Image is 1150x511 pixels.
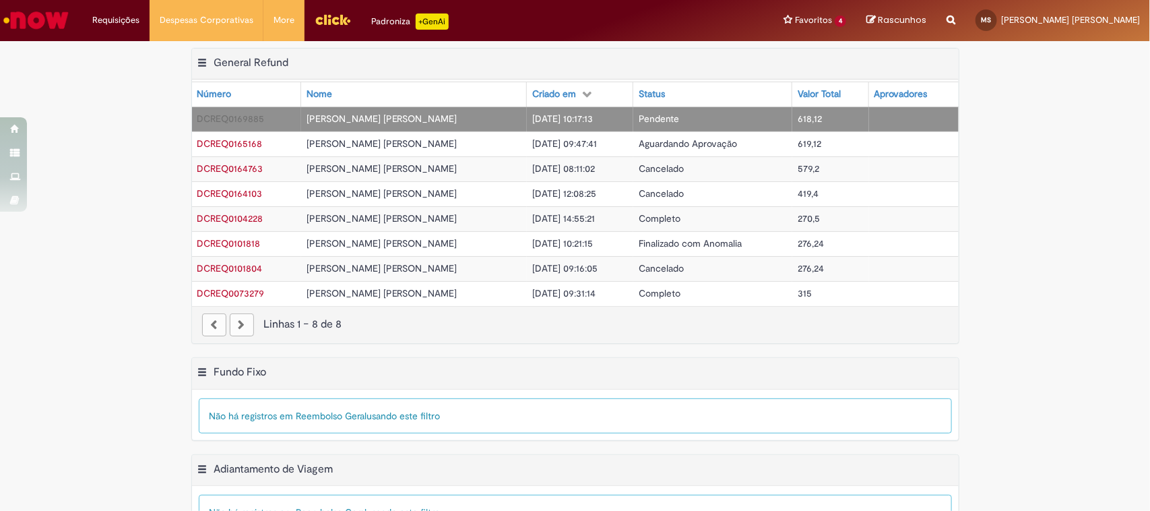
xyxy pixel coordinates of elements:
[639,113,679,125] span: Pendente
[197,88,232,101] div: Número
[878,13,926,26] span: Rascunhos
[307,162,457,175] span: [PERSON_NAME] [PERSON_NAME]
[798,88,841,101] div: Valor Total
[214,365,267,379] h2: Fundo Fixo
[532,287,596,299] span: [DATE] 09:31:14
[639,237,742,249] span: Finalizado com Anomalia
[798,187,819,200] span: 419,4
[160,13,253,27] span: Despesas Corporativas
[197,212,263,224] a: Abrir Registro: DCREQ0104228
[197,162,263,175] span: DCREQ0164763
[307,138,457,150] span: [PERSON_NAME] [PERSON_NAME]
[639,187,684,200] span: Cancelado
[532,212,595,224] span: [DATE] 14:55:21
[798,287,812,299] span: 315
[315,9,351,30] img: click_logo_yellow_360x200.png
[197,237,261,249] a: Abrir Registro: DCREQ0101818
[1001,14,1140,26] span: [PERSON_NAME] [PERSON_NAME]
[197,56,208,73] button: General Refund Menu de contexto
[307,88,332,101] div: Nome
[307,237,457,249] span: [PERSON_NAME] [PERSON_NAME]
[197,162,263,175] a: Abrir Registro: DCREQ0164763
[197,287,265,299] a: Abrir Registro: DCREQ0073279
[639,287,680,299] span: Completo
[982,16,992,24] span: MS
[197,365,208,383] button: Fundo Fixo Menu de contexto
[1,7,71,34] img: ServiceNow
[798,262,824,274] span: 276,24
[197,138,263,150] span: DCREQ0165168
[307,113,457,125] span: [PERSON_NAME] [PERSON_NAME]
[307,287,457,299] span: [PERSON_NAME] [PERSON_NAME]
[532,113,593,125] span: [DATE] 10:17:13
[199,398,952,433] div: Não há registros em Reembolso Geral
[532,162,595,175] span: [DATE] 08:11:02
[197,138,263,150] a: Abrir Registro: DCREQ0165168
[798,237,824,249] span: 276,24
[197,187,263,200] a: Abrir Registro: DCREQ0164103
[798,212,820,224] span: 270,5
[197,262,263,274] a: Abrir Registro: DCREQ0101804
[214,462,333,476] h2: Adiantamento de Viagem
[197,287,265,299] span: DCREQ0073279
[874,88,928,101] div: Aprovadores
[639,262,684,274] span: Cancelado
[202,317,949,332] div: Linhas 1 − 8 de 8
[866,14,926,27] a: Rascunhos
[192,306,959,343] nav: paginação
[639,88,665,101] div: Status
[371,13,449,30] div: Padroniza
[798,138,821,150] span: 619,12
[197,237,261,249] span: DCREQ0101818
[307,262,457,274] span: [PERSON_NAME] [PERSON_NAME]
[367,410,441,422] span: usando este filtro
[835,16,846,27] span: 4
[416,13,449,30] p: +GenAi
[197,262,263,274] span: DCREQ0101804
[197,113,265,125] span: DCREQ0169885
[92,13,139,27] span: Requisições
[197,113,265,125] a: Abrir Registro: DCREQ0169885
[532,237,593,249] span: [DATE] 10:21:15
[532,138,597,150] span: [DATE] 09:47:41
[639,138,737,150] span: Aguardando Aprovação
[532,88,576,101] div: Criado em
[798,113,822,125] span: 618,12
[274,13,294,27] span: More
[639,212,680,224] span: Completo
[197,212,263,224] span: DCREQ0104228
[795,13,832,27] span: Favoritos
[798,162,819,175] span: 579,2
[307,187,457,200] span: [PERSON_NAME] [PERSON_NAME]
[307,212,457,224] span: [PERSON_NAME] [PERSON_NAME]
[532,187,596,200] span: [DATE] 12:08:25
[197,187,263,200] span: DCREQ0164103
[197,462,208,480] button: Adiantamento de Viagem Menu de contexto
[214,56,289,69] h2: General Refund
[532,262,598,274] span: [DATE] 09:16:05
[639,162,684,175] span: Cancelado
